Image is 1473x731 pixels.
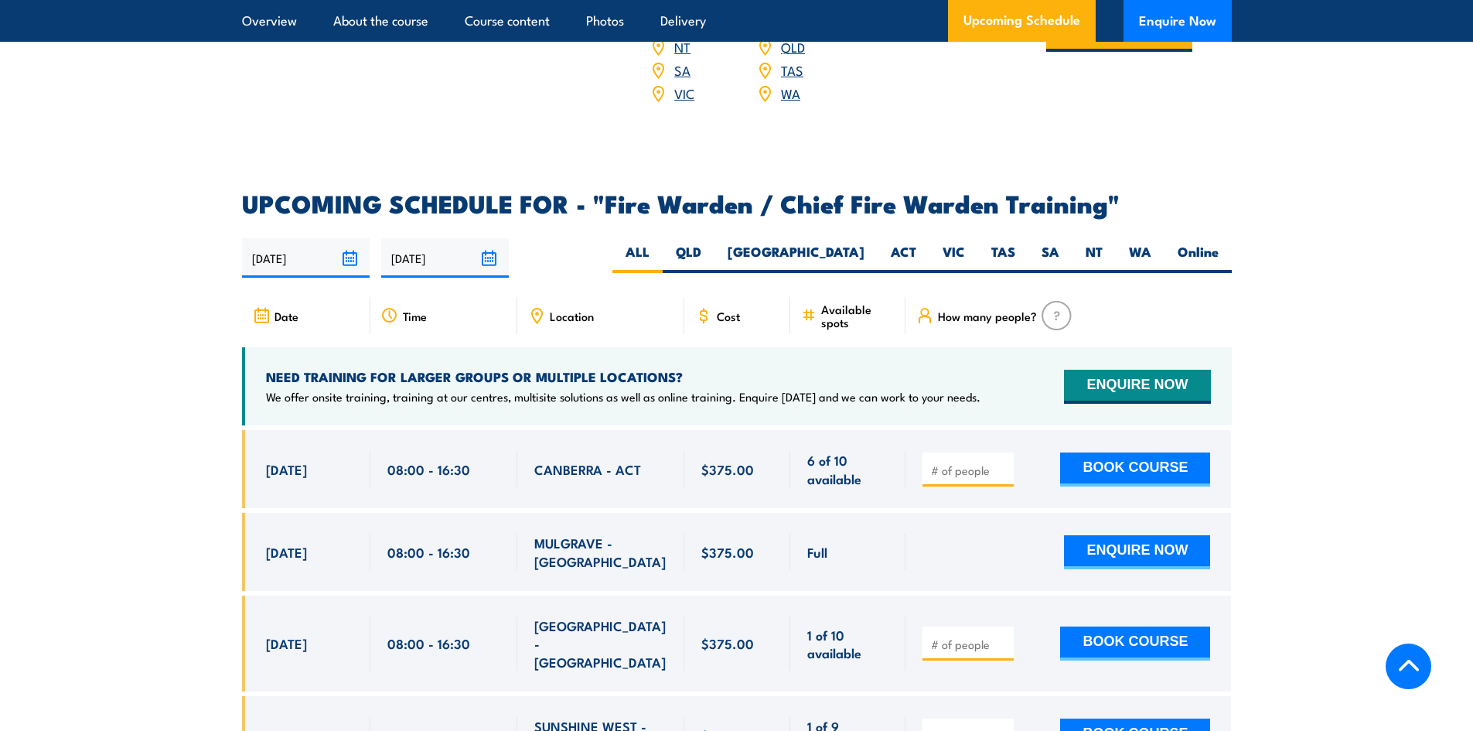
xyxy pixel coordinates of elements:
input: # of people [931,637,1008,652]
label: VIC [929,243,978,273]
span: $375.00 [701,460,754,478]
span: Cost [717,309,740,323]
span: CANBERRA - ACT [534,460,641,478]
p: We offer onsite training, training at our centres, multisite solutions as well as online training... [266,389,980,405]
span: Date [274,309,298,323]
span: MULGRAVE - [GEOGRAPHIC_DATA] [534,534,667,570]
span: [DATE] [266,460,307,478]
label: NT [1072,243,1116,273]
a: QLD [781,37,805,56]
span: Location [550,309,594,323]
label: ALL [612,243,663,273]
input: From date [242,238,370,278]
span: $375.00 [701,634,754,652]
span: [GEOGRAPHIC_DATA] - [GEOGRAPHIC_DATA] [534,617,667,671]
label: WA [1116,243,1164,273]
a: SA [674,60,690,79]
h4: NEED TRAINING FOR LARGER GROUPS OR MULTIPLE LOCATIONS? [266,368,980,385]
span: 6 of 10 available [807,451,888,487]
a: WA [781,84,800,102]
span: How many people? [938,309,1037,323]
label: Online [1164,243,1232,273]
a: NT [674,37,690,56]
span: 1 of 10 available [807,626,888,662]
span: [DATE] [266,634,307,652]
label: SA [1028,243,1072,273]
span: 08:00 - 16:30 [387,543,470,561]
span: $375.00 [701,543,754,561]
span: 08:00 - 16:30 [387,634,470,652]
a: TAS [781,60,803,79]
label: [GEOGRAPHIC_DATA] [714,243,878,273]
button: BOOK COURSE [1060,453,1210,487]
span: Time [403,309,427,323]
input: To date [381,238,509,278]
span: 08:00 - 16:30 [387,460,470,478]
label: TAS [978,243,1028,273]
span: Full [807,543,827,561]
button: BOOK COURSE [1060,627,1210,661]
h2: UPCOMING SCHEDULE FOR - "Fire Warden / Chief Fire Warden Training" [242,192,1232,213]
label: QLD [663,243,714,273]
label: ACT [878,243,929,273]
span: Available spots [821,302,895,329]
input: # of people [931,463,1008,478]
button: ENQUIRE NOW [1064,535,1210,569]
button: ENQUIRE NOW [1064,370,1210,404]
span: [DATE] [266,543,307,561]
a: VIC [674,84,694,102]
